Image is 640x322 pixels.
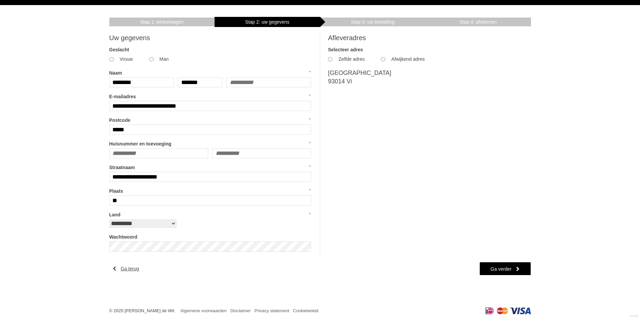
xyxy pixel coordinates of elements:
label: Geslacht [109,46,311,54]
label: Wachtwoord [109,233,311,241]
label: Huisnummer en toevoeging [109,140,311,148]
img: Mastercard [497,307,508,314]
h2: Afleveradres [328,34,530,42]
label: Vrouw [119,54,133,64]
label: Land [109,211,311,219]
label: Straatnaam [109,163,311,172]
img: Visa [510,307,531,314]
h2: Uw gegevens [109,34,311,42]
a: Disclaimer [230,308,251,313]
label: Afwijkend adres [391,54,425,64]
label: E-mailadres [109,92,311,101]
a: Ga terug [113,262,139,275]
label: Man [159,54,168,64]
label: Zelfde adres [338,54,365,64]
span: Winkelwagen [140,19,184,25]
img: iDeal [485,307,494,314]
label: Plaats [109,187,311,195]
span: Vi [346,78,352,85]
span: © 2025 [PERSON_NAME] de Wit [109,308,174,313]
label: Selecteer adres [328,46,530,54]
a: Cookiebeleid [293,308,318,313]
label: Postcode [109,116,311,125]
label: Naam [109,69,311,77]
a: Winkelwagen [109,17,215,27]
a: Privacy statement [254,308,289,313]
a: Ga verder [479,262,531,275]
span: 93014 [328,78,345,85]
a: Divide [630,312,638,320]
a: Algemene voorwaarden [180,308,227,313]
span: [GEOGRAPHIC_DATA] [328,70,391,76]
